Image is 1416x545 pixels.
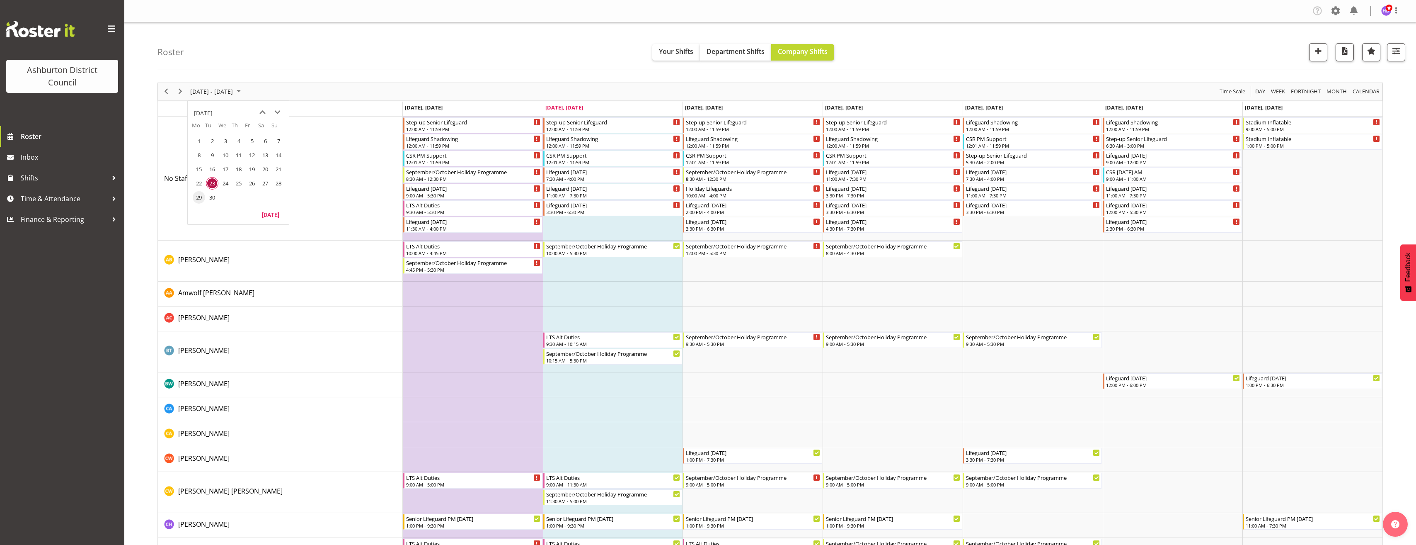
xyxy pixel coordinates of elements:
span: [DATE], [DATE] [545,104,583,111]
div: No Staff Member"s event - Lifeguard Saturday Begin From Saturday, September 27, 2025 at 2:30:00 P... [1103,217,1242,233]
span: [PERSON_NAME] [178,313,230,322]
div: 12:01 AM - 11:59 PM [406,159,540,165]
div: Alex Bateman"s event - September/October Holiday Programme Begin From Thursday, September 25, 202... [823,241,962,257]
span: Month [1326,86,1348,97]
div: 8:30 AM - 12:30 PM [406,175,540,182]
span: [PERSON_NAME] [178,255,230,264]
div: No Staff Member"s event - Step-up Senior Lifeguard Begin From Friday, September 26, 2025 at 5:30:... [963,151,1102,166]
div: 6:30 AM - 3:00 PM [1106,142,1240,149]
div: No Staff Member"s event - Stadium Inflatable Begin From Sunday, September 28, 2025 at 9:00:00 AM ... [1243,117,1382,133]
div: Bailey Tait"s event - September/October Holiday Programme Begin From Thursday, September 25, 2025... [823,332,962,348]
div: Charlotte Bota Wilson"s event - September/October Holiday Programme Begin From Friday, September ... [963,473,1102,489]
div: CSR PM Support [406,151,540,159]
div: No Staff Member"s event - Lifeguard Friday Begin From Friday, September 26, 2025 at 7:30:00 AM GM... [963,167,1102,183]
div: 9:00 AM - 5:00 PM [406,481,540,488]
td: Alex Bateman resource [158,241,403,282]
div: Bailey Tait"s event - LTS Alt Duties Begin From Tuesday, September 23, 2025 at 9:30:00 AM GMT+12:... [543,332,683,348]
th: Mo [192,122,205,134]
img: Rosterit website logo [6,21,75,37]
div: No Staff Member"s event - CSR PM Support Begin From Friday, September 26, 2025 at 12:01:00 AM GMT... [963,134,1102,150]
td: Charlotte Bota Wilson resource [158,472,403,513]
div: CSR PM Support [826,151,960,159]
div: Charlotte Bota Wilson"s event - LTS Alt Duties Begin From Monday, September 22, 2025 at 9:00:00 A... [403,473,542,489]
div: 9:00 AM - 5:30 PM [826,341,960,347]
div: 4:45 PM - 5:30 PM [406,266,540,273]
div: 11:00 AM - 7:30 PM [1246,522,1380,529]
div: Lifeguard Shadowing [1106,118,1240,126]
td: Cathleen Anderson resource [158,422,403,447]
span: [PERSON_NAME] [178,404,230,413]
div: Lifeguard [DATE] [686,201,820,209]
div: 9:00 AM - 5:30 PM [406,192,540,199]
div: Lifeguard [DATE] [406,217,540,226]
div: 12:00 PM - 6:00 PM [1106,382,1240,388]
button: Timeline Day [1254,86,1267,97]
button: Next [175,86,186,97]
div: No Staff Member"s event - Holiday Lifeguards Begin From Wednesday, September 24, 2025 at 10:00:00... [683,184,822,200]
div: 9:00 AM - 11:00 AM [1106,175,1240,182]
a: [PERSON_NAME] [178,379,230,389]
div: Alex Bateman"s event - September/October Holiday Programme Begin From Tuesday, September 23, 2025... [543,241,683,257]
div: No Staff Member"s event - Lifeguard Thursday Begin From Thursday, September 25, 2025 at 3:30:00 P... [823,184,962,200]
div: 1:00 PM - 9:30 PM [686,522,820,529]
div: 5:30 AM - 2:00 PM [966,159,1100,165]
div: Charlotte Bota Wilson"s event - September/October Holiday Programme Begin From Tuesday, September... [543,489,683,505]
div: Charlotte Hydes"s event - Senior Lifeguard PM Thursday Begin From Thursday, September 25, 2025 at... [823,514,962,530]
span: Roster [21,130,120,143]
span: Time & Attendance [21,192,108,205]
span: Inbox [21,151,120,163]
div: No Staff Member"s event - Lifeguard Tuesday Begin From Tuesday, September 23, 2025 at 3:30:00 PM ... [543,200,683,216]
span: [PERSON_NAME] [178,379,230,388]
div: Bailey Tait"s event - September/October Holiday Programme Begin From Wednesday, September 24, 202... [683,332,822,348]
div: Charlotte Bota Wilson"s event - September/October Holiday Programme Begin From Thursday, Septembe... [823,473,962,489]
div: Charlotte Bota Wilson"s event - LTS Alt Duties Begin From Tuesday, September 23, 2025 at 9:00:00 ... [543,473,683,489]
div: No Staff Member"s event - Lifeguard Saturday Begin From Saturday, September 27, 2025 at 12:00:00 ... [1103,200,1242,216]
div: previous period [159,83,173,100]
span: Monday, September 1, 2025 [193,135,205,147]
th: Sa [258,122,271,134]
div: Charlotte Hydes"s event - Senior Lifeguard PM Sunday Begin From Sunday, September 28, 2025 at 11:... [1243,514,1382,530]
th: Su [271,122,285,134]
div: No Staff Member"s event - Lifeguard Shadowing Begin From Tuesday, September 23, 2025 at 12:00:00 ... [543,134,683,150]
div: 11:00 AM - 7:30 PM [826,175,960,182]
div: Charlie Wilson"s event - Lifeguard Wednesday Begin From Wednesday, September 24, 2025 at 1:00:00 ... [683,448,822,464]
div: Charlie Wilson"s event - Lifeguard Friday Begin From Friday, September 26, 2025 at 3:30:00 PM GMT... [963,448,1102,464]
div: 1:00 PM - 9:30 PM [406,522,540,529]
div: 3:30 PM - 6:30 PM [686,225,820,232]
button: Department Shifts [700,44,771,61]
div: 4:30 PM - 7:30 PM [826,225,960,232]
div: 1:00 PM - 5:00 PM [1246,142,1380,149]
a: Amwolf [PERSON_NAME] [178,288,254,298]
div: Step-up Senior Lifeguard [686,118,820,126]
button: Timeline Week [1270,86,1287,97]
span: Shifts [21,172,108,184]
div: 2:30 PM - 6:30 PM [1106,225,1240,232]
div: Senior Lifeguard PM [DATE] [826,514,960,523]
div: Alex Bateman"s event - LTS Alt Duties Begin From Monday, September 22, 2025 at 10:00:00 AM GMT+12... [403,241,542,257]
button: next month [270,105,285,120]
div: Lifeguard [DATE] [966,448,1100,457]
div: 12:00 AM - 11:59 PM [546,142,680,149]
span: Feedback [1404,253,1412,282]
div: Charlotte Bota Wilson"s event - September/October Holiday Programme Begin From Wednesday, Septemb... [683,473,822,489]
a: [PERSON_NAME] [178,404,230,414]
div: 9:00 AM - 5:00 PM [1246,126,1380,132]
span: Time Scale [1219,86,1246,97]
td: No Staff Member resource [158,117,403,241]
div: No Staff Member"s event - September/October Holiday Programme Begin From Monday, September 22, 20... [403,167,542,183]
span: [DATE], [DATE] [405,104,443,111]
div: 12:00 AM - 11:59 PM [686,142,820,149]
div: 11:00 AM - 7:30 PM [966,192,1100,199]
div: Step-up Senior Lifeguard [546,118,680,126]
div: LTS Alt Duties [406,242,540,250]
div: 12:01 AM - 11:59 PM [826,159,960,165]
div: Step-up Senior Lifeguard [406,118,540,126]
div: 10:15 AM - 5:30 PM [546,357,680,364]
div: No Staff Member"s event - Lifeguard Wednesday Begin From Wednesday, September 24, 2025 at 3:30:00... [683,217,822,233]
div: No Staff Member"s event - CSR Saturday AM Begin From Saturday, September 27, 2025 at 9:00:00 AM G... [1103,167,1242,183]
div: 1:00 PM - 7:30 PM [686,456,820,463]
div: 3:30 PM - 7:30 PM [826,192,960,199]
div: No Staff Member"s event - Step-up Senior Lifeguard Begin From Wednesday, September 24, 2025 at 12... [683,117,822,133]
div: Lifeguard [DATE] [826,184,960,192]
div: No Staff Member"s event - September/October Holiday Programme Begin From Wednesday, September 24,... [683,167,822,183]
